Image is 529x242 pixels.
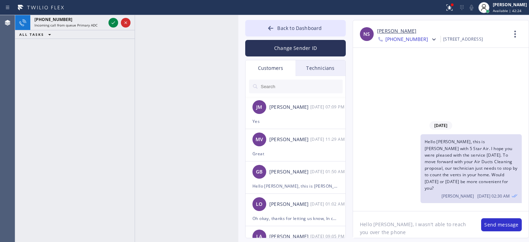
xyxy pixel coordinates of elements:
div: Customers [246,60,295,76]
div: [PERSON_NAME] [269,200,310,208]
div: [STREET_ADDRESS] [443,35,483,43]
div: Great [252,150,339,158]
span: Hello [PERSON_NAME], this is [PERSON_NAME] with 5 Star Air. I hope you were pleased with the serv... [425,139,517,191]
span: [DATE] [429,121,452,130]
div: [PERSON_NAME] [269,136,310,144]
span: Back to Dashboard [277,25,322,31]
span: GB [256,168,262,176]
span: LO [256,200,262,208]
div: 09/22/2025 9:02 AM [310,200,346,208]
span: Available | 42:24 [493,8,521,13]
div: 09/19/2025 9:30 AM [421,134,522,203]
span: [DATE] 02:30 AM [477,193,510,199]
div: Yes [252,117,339,125]
div: 09/22/2025 9:50 AM [310,168,346,176]
a: [PERSON_NAME] [377,27,416,35]
span: LA [256,233,262,241]
button: Change Sender ID [245,40,346,56]
div: 09/23/2025 9:09 AM [310,103,346,111]
span: NS [363,30,370,38]
span: [PERSON_NAME] [442,193,474,199]
textarea: Hello [PERSON_NAME], I wasn't able to reach you over the phone [353,211,474,238]
span: Incoming call from queue Primary ADC [34,23,97,28]
span: ALL TASKS [19,32,44,37]
span: [PHONE_NUMBER] [385,36,428,44]
div: Technicians [295,60,345,76]
span: JM [256,103,262,111]
div: 09/22/2025 9:05 AM [310,232,346,240]
button: Reject [121,18,131,28]
button: Mute [467,3,476,12]
button: Accept [108,18,118,28]
div: [PERSON_NAME] [493,2,527,8]
div: Oh okay, thanks for letting us know, In case if you need any help feel free to contact us back at... [252,214,339,222]
div: [PERSON_NAME] [269,233,310,241]
div: 09/23/2025 9:29 AM [310,135,346,143]
div: [PERSON_NAME] [269,168,310,176]
input: Search [260,80,343,93]
div: [PERSON_NAME] [269,103,310,111]
button: ALL TASKS [15,30,58,39]
button: Back to Dashboard [245,20,346,36]
span: [PHONE_NUMBER] [34,17,72,22]
button: Send message [481,218,522,231]
div: Hello [PERSON_NAME], this is [PERSON_NAME] from Air Ducts Cleaning. We wanted to let you know tha... [252,182,339,190]
span: MV [256,136,263,144]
